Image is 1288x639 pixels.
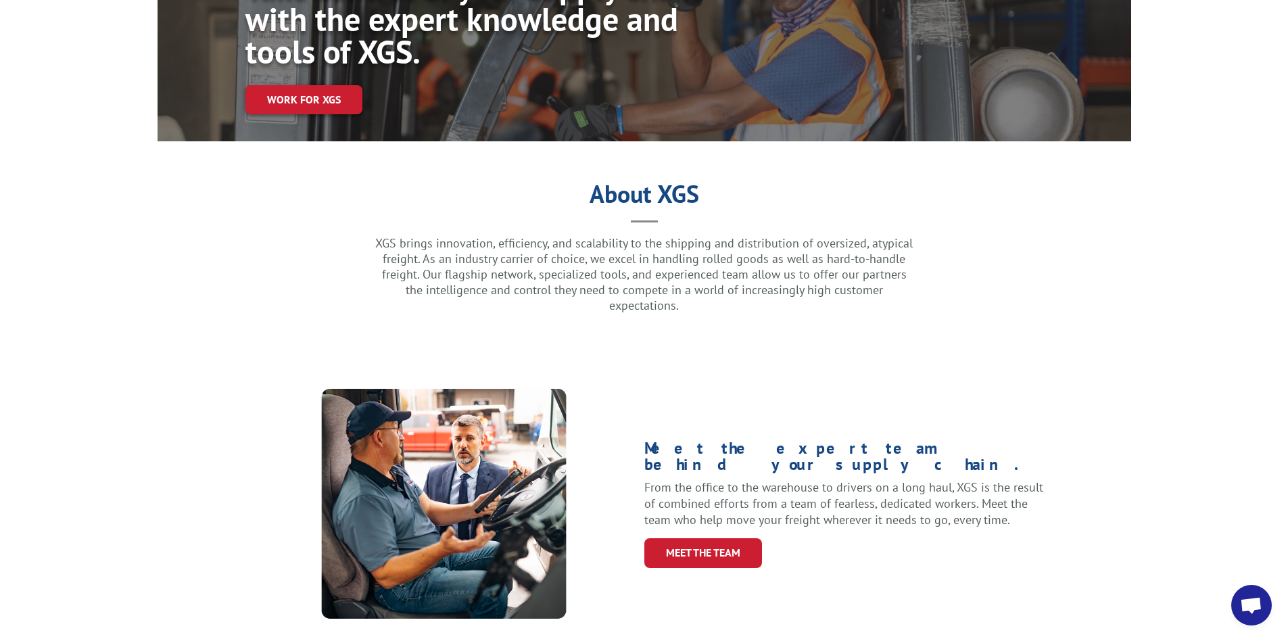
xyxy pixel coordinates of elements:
p: XGS brings innovation, efficiency, and scalability to the shipping and distribution of oversized,... [374,235,915,313]
h1: About XGS [158,185,1131,210]
div: Open chat [1231,585,1272,625]
p: From the office to the warehouse to drivers on a long haul, XGS is the result of combined efforts... [644,479,1045,527]
h1: Meet the expert team behind your supply chain. [644,440,1045,479]
a: Meet the Team [644,538,762,567]
img: XpressGlobal_MeettheTeam [321,389,567,619]
a: Work for XGS [245,85,362,114]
